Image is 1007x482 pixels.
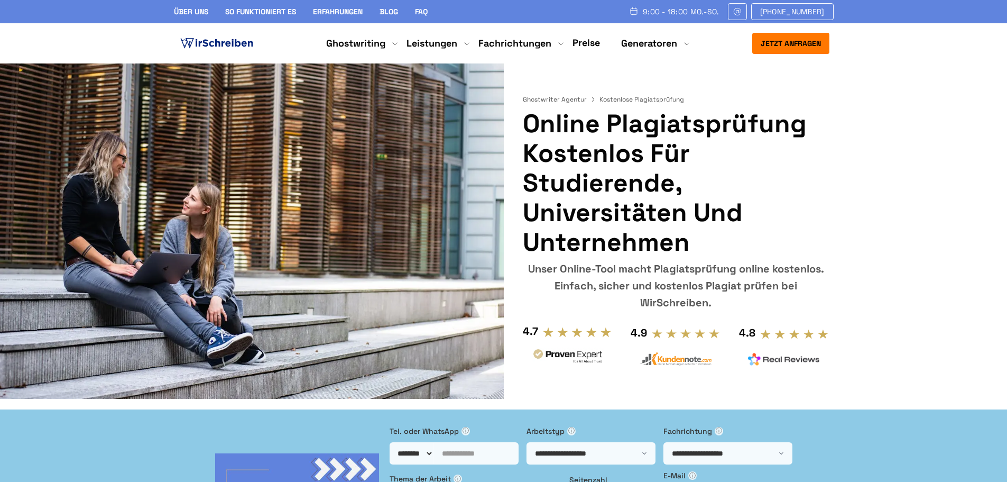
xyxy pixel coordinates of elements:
[752,33,829,54] button: Jetzt anfragen
[663,470,792,481] label: E-Mail
[631,324,647,341] div: 4.9
[532,348,604,367] img: provenexpert
[178,35,255,51] img: logo ghostwriter-österreich
[523,260,829,311] div: Unser Online-Tool macht Plagiatsprüfung online kostenlos. Einfach, sicher und kostenlos Plagiat p...
[688,471,697,480] span: ⓘ
[313,7,363,16] a: Erfahrungen
[415,7,428,16] a: FAQ
[599,95,684,104] span: Kostenlose Plagiatsprüfung
[407,37,457,50] a: Leistungen
[572,37,600,49] a: Preise
[739,324,755,341] div: 4.8
[760,7,825,16] span: [PHONE_NUMBER]
[326,37,385,50] a: Ghostwriting
[663,425,792,437] label: Fachrichtung
[643,7,719,16] span: 9:00 - 18:00 Mo.-So.
[523,109,829,257] h1: Online Plagiatsprüfung kostenlos für Studierende, Universitäten und Unternehmen
[526,425,655,437] label: Arbeitstyp
[225,7,296,16] a: So funktioniert es
[174,7,208,16] a: Über uns
[523,95,597,104] a: Ghostwriter Agentur
[461,427,470,435] span: ⓘ
[629,7,639,15] img: Schedule
[380,7,398,16] a: Blog
[640,352,712,366] img: kundennote
[760,329,829,340] img: stars
[390,425,519,437] label: Tel. oder WhatsApp
[621,37,677,50] a: Generatoren
[715,427,723,435] span: ⓘ
[567,427,576,435] span: ⓘ
[651,328,720,340] img: stars
[478,37,551,50] a: Fachrichtungen
[751,3,834,20] a: [PHONE_NUMBER]
[733,7,742,16] img: Email
[748,353,820,366] img: realreviews
[542,326,612,338] img: stars
[523,323,538,340] div: 4.7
